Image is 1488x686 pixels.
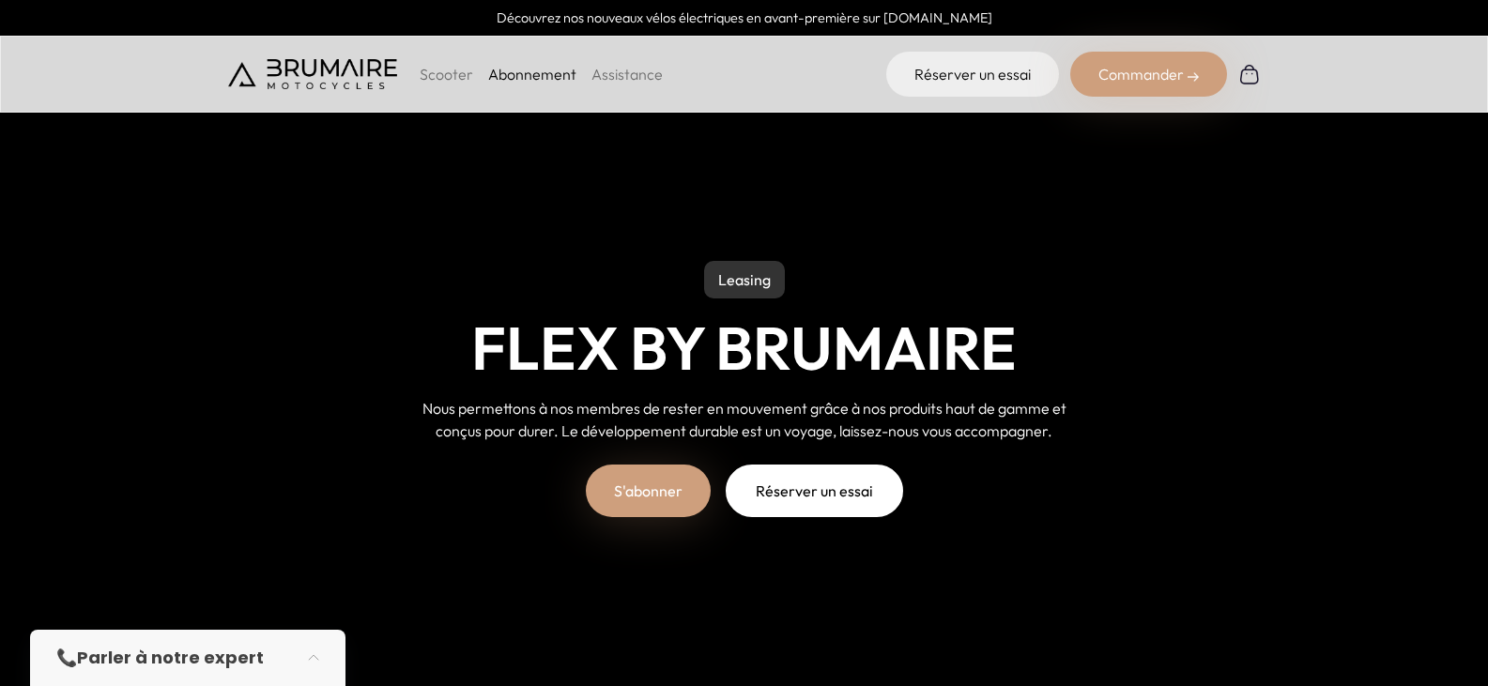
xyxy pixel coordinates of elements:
[420,63,473,85] p: Scooter
[422,399,1066,440] span: Nous permettons à nos membres de rester en mouvement grâce à nos produits haut de gamme et conçus...
[228,59,397,89] img: Brumaire Motocycles
[726,465,903,517] a: Réserver un essai
[591,65,663,84] a: Assistance
[704,261,785,298] p: Leasing
[471,313,1017,383] h1: Flex by Brumaire
[1070,52,1227,97] div: Commander
[886,52,1059,97] a: Réserver un essai
[586,465,711,517] a: S'abonner
[1188,71,1199,83] img: right-arrow-2.png
[488,65,576,84] a: Abonnement
[1238,63,1261,85] img: Panier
